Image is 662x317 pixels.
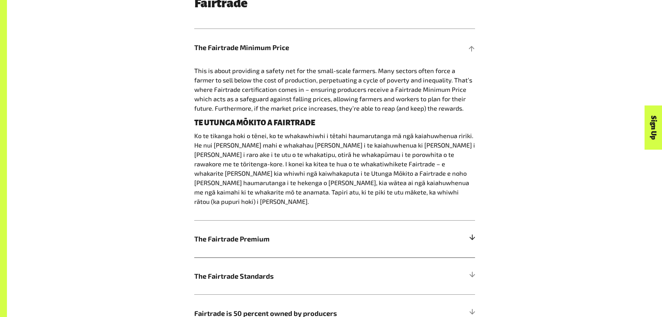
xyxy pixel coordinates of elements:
[194,119,475,127] h4: TE UTUNGA MŌKITO A FAIRTRADE
[194,271,405,281] span: The Fairtrade Standards
[194,131,475,206] p: Ko te tikanga hoki o tēnei, ko te whakawhiwhi i tētahi haumarutanga mā ngā kaiahuwhenua ririki. H...
[194,67,472,112] span: This is about providing a safety net for the small-scale farmers. Many sectors often force a farm...
[194,233,405,244] span: The Fairtrade Premium
[194,42,405,53] span: The Fairtrade Minimum Price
